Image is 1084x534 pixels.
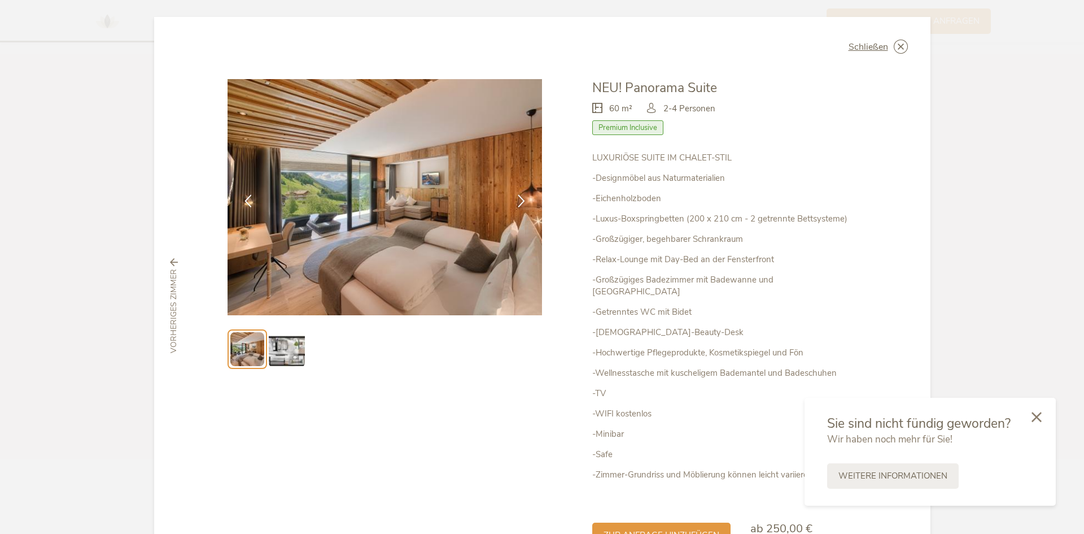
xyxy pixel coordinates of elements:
p: -Getrenntes WC mit Bidet [592,306,856,318]
p: -Hochwertige Pflegeprodukte, Kosmetikspiegel und Fön [592,347,856,359]
img: Preview [230,332,264,366]
p: -Großzügiges Badezimmer mit Badewanne und [GEOGRAPHIC_DATA] [592,274,856,298]
p: -Relax-Lounge mit Day-Bed an der Fensterfront [592,254,856,266]
span: 2-4 Personen [663,103,715,115]
img: NEU! Panorama Suite [228,79,543,315]
p: -Luxus-Boxspringbetten (200 x 210 cm - 2 getrennte Bettsysteme) [592,213,856,225]
img: Preview [269,331,305,367]
p: -Eichenholzboden [592,193,856,205]
a: Weitere Informationen [827,463,959,489]
p: -WIFI kostenlos [592,408,856,420]
span: Sie sind nicht fündig geworden? [827,415,1011,432]
p: -Großzügiger, begehbarer Schrankraum [592,233,856,245]
p: -Designmöbel aus Naturmaterialien [592,172,856,184]
span: Weitere Informationen [838,470,947,482]
span: Premium Inclusive [592,120,663,135]
p: -Safe [592,449,856,461]
p: -Wellnesstasche mit kuscheligem Bademantel und Badeschuhen [592,367,856,379]
p: LUXURIÖSE SUITE IM CHALET-STIL [592,152,856,164]
span: 60 m² [609,103,632,115]
span: NEU! Panorama Suite [592,79,717,97]
p: -[DEMOGRAPHIC_DATA]-Beauty-Desk [592,327,856,338]
p: -TV [592,388,856,400]
p: -Minibar [592,428,856,440]
span: vorheriges Zimmer [168,269,180,353]
span: Wir haben noch mehr für Sie! [827,433,952,446]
